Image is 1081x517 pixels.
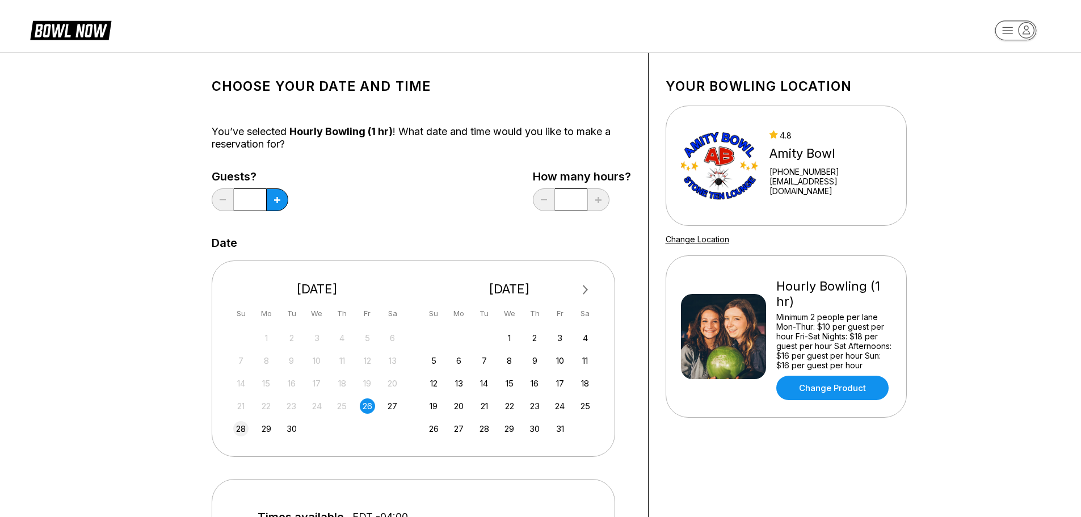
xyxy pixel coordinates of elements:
[360,330,375,346] div: Not available Friday, September 5th, 2025
[259,330,274,346] div: Not available Monday, September 1st, 2025
[259,398,274,414] div: Not available Monday, September 22nd, 2025
[527,353,542,368] div: Choose Thursday, October 9th, 2025
[309,306,325,321] div: We
[232,329,402,436] div: month 2025-09
[533,170,631,183] label: How many hours?
[527,376,542,391] div: Choose Thursday, October 16th, 2025
[776,312,891,370] div: Minimum 2 people per lane Mon-Thur: $10 per guest per hour Fri-Sat Nights: $18 per guest per hour...
[527,306,542,321] div: Th
[259,376,274,391] div: Not available Monday, September 15th, 2025
[477,376,492,391] div: Choose Tuesday, October 14th, 2025
[309,330,325,346] div: Not available Wednesday, September 3rd, 2025
[776,376,889,400] a: Change Product
[451,398,466,414] div: Choose Monday, October 20th, 2025
[451,353,466,368] div: Choose Monday, October 6th, 2025
[360,353,375,368] div: Not available Friday, September 12th, 2025
[578,376,593,391] div: Choose Saturday, October 18th, 2025
[360,376,375,391] div: Not available Friday, September 19th, 2025
[552,421,567,436] div: Choose Friday, October 31st, 2025
[769,176,891,196] a: [EMAIL_ADDRESS][DOMAIN_NAME]
[212,237,237,249] label: Date
[527,421,542,436] div: Choose Thursday, October 30th, 2025
[502,306,517,321] div: We
[451,421,466,436] div: Choose Monday, October 27th, 2025
[426,421,441,436] div: Choose Sunday, October 26th, 2025
[289,125,393,137] span: Hourly Bowling (1 hr)
[334,306,350,321] div: Th
[233,421,249,436] div: Choose Sunday, September 28th, 2025
[477,306,492,321] div: Tu
[502,330,517,346] div: Choose Wednesday, October 1st, 2025
[578,398,593,414] div: Choose Saturday, October 25th, 2025
[578,353,593,368] div: Choose Saturday, October 11th, 2025
[477,353,492,368] div: Choose Tuesday, October 7th, 2025
[426,306,441,321] div: Su
[233,398,249,414] div: Not available Sunday, September 21st, 2025
[309,376,325,391] div: Not available Wednesday, September 17th, 2025
[666,234,729,244] a: Change Location
[552,376,567,391] div: Choose Friday, October 17th, 2025
[477,421,492,436] div: Choose Tuesday, October 28th, 2025
[284,421,299,436] div: Choose Tuesday, September 30th, 2025
[212,170,288,183] label: Guests?
[552,398,567,414] div: Choose Friday, October 24th, 2025
[385,330,400,346] div: Not available Saturday, September 6th, 2025
[385,353,400,368] div: Not available Saturday, September 13th, 2025
[334,376,350,391] div: Not available Thursday, September 18th, 2025
[385,376,400,391] div: Not available Saturday, September 20th, 2025
[212,125,631,150] div: You’ve selected ! What date and time would you like to make a reservation for?
[284,398,299,414] div: Not available Tuesday, September 23rd, 2025
[769,146,891,161] div: Amity Bowl
[426,353,441,368] div: Choose Sunday, October 5th, 2025
[451,306,466,321] div: Mo
[769,167,891,176] div: [PHONE_NUMBER]
[502,353,517,368] div: Choose Wednesday, October 8th, 2025
[666,78,907,94] h1: Your bowling location
[360,306,375,321] div: Fr
[527,398,542,414] div: Choose Thursday, October 23rd, 2025
[527,330,542,346] div: Choose Thursday, October 2nd, 2025
[502,421,517,436] div: Choose Wednesday, October 29th, 2025
[502,398,517,414] div: Choose Wednesday, October 22nd, 2025
[259,421,274,436] div: Choose Monday, September 29th, 2025
[426,376,441,391] div: Choose Sunday, October 12th, 2025
[681,123,760,208] img: Amity Bowl
[552,353,567,368] div: Choose Friday, October 10th, 2025
[776,279,891,309] div: Hourly Bowling (1 hr)
[451,376,466,391] div: Choose Monday, October 13th, 2025
[233,376,249,391] div: Not available Sunday, September 14th, 2025
[477,398,492,414] div: Choose Tuesday, October 21st, 2025
[502,376,517,391] div: Choose Wednesday, October 15th, 2025
[769,131,891,140] div: 4.8
[212,78,631,94] h1: Choose your Date and time
[284,306,299,321] div: Tu
[385,306,400,321] div: Sa
[284,353,299,368] div: Not available Tuesday, September 9th, 2025
[284,330,299,346] div: Not available Tuesday, September 2nd, 2025
[229,281,405,297] div: [DATE]
[334,330,350,346] div: Not available Thursday, September 4th, 2025
[552,330,567,346] div: Choose Friday, October 3rd, 2025
[681,294,766,379] img: Hourly Bowling (1 hr)
[334,353,350,368] div: Not available Thursday, September 11th, 2025
[334,398,350,414] div: Not available Thursday, September 25th, 2025
[422,281,598,297] div: [DATE]
[309,353,325,368] div: Not available Wednesday, September 10th, 2025
[578,330,593,346] div: Choose Saturday, October 4th, 2025
[360,398,375,414] div: Choose Friday, September 26th, 2025
[552,306,567,321] div: Fr
[577,281,595,299] button: Next Month
[233,353,249,368] div: Not available Sunday, September 7th, 2025
[426,398,441,414] div: Choose Sunday, October 19th, 2025
[259,306,274,321] div: Mo
[309,398,325,414] div: Not available Wednesday, September 24th, 2025
[233,306,249,321] div: Su
[424,329,595,436] div: month 2025-10
[259,353,274,368] div: Not available Monday, September 8th, 2025
[578,306,593,321] div: Sa
[284,376,299,391] div: Not available Tuesday, September 16th, 2025
[385,398,400,414] div: Choose Saturday, September 27th, 2025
